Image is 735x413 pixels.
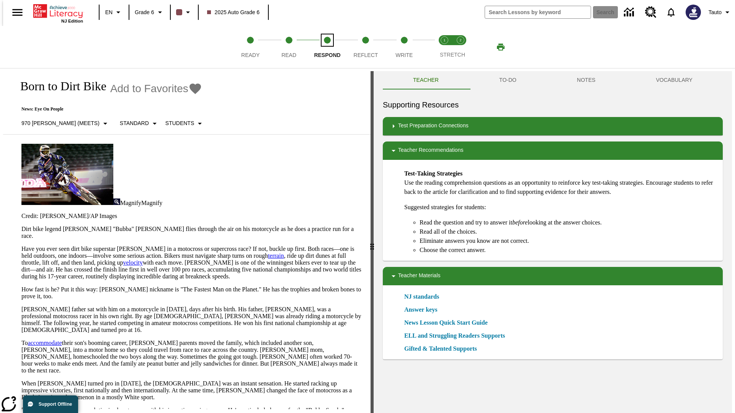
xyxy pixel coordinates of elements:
p: Have you ever seen dirt bike superstar [PERSON_NAME] in a motocross or supercross race? If not, b... [21,246,361,280]
span: EN [105,8,113,16]
input: search field [485,6,591,18]
div: Home [33,3,83,23]
img: Magnify [113,198,120,205]
p: How fast is he? Put it this way: [PERSON_NAME] nickname is "The Fastest Man on the Planet." He ha... [21,286,361,300]
li: Choose the correct answer. [420,246,717,255]
div: Teacher Materials [383,267,723,285]
span: Tauto [709,8,722,16]
a: Resource Center, Will open in new tab [640,2,661,23]
div: Instructional Panel Tabs [383,71,723,89]
a: velocity [123,259,143,266]
p: Test Preparation Connections [398,122,469,131]
a: Gifted & Talented Supports [404,344,482,353]
a: News Lesson Quick Start Guide, Will open in new browser window or tab [404,318,488,327]
img: Avatar [686,5,701,20]
p: 970 [PERSON_NAME] (Meets) [21,119,100,127]
p: Standard [120,119,149,127]
a: Answer keys, Will open in new browser window or tab [404,305,437,314]
a: Notifications [661,2,681,22]
button: Profile/Settings [706,5,735,19]
button: Respond step 3 of 5 [305,26,350,68]
button: TO-DO [469,71,547,89]
button: Reflect step 4 of 5 [343,26,388,68]
span: Read [281,52,296,58]
strong: Test-Taking Strategies [404,170,462,177]
div: Teacher Recommendations [383,141,723,160]
p: [PERSON_NAME] father sat with him on a motorcycle in [DATE], days after his birth. His father, [P... [21,306,361,333]
button: Support Offline [23,395,78,413]
div: activity [374,71,732,413]
p: News: Eye On People [12,106,207,112]
a: Data Center [619,2,640,23]
li: Read all of the choices. [420,227,717,236]
em: before [512,219,528,226]
button: Add to Favorites - Born to Dirt Bike [110,82,202,95]
span: Add to Favorites [110,83,188,95]
a: ELL and Struggling Readers Supports [404,331,510,340]
h6: Supporting Resources [383,99,723,111]
span: Magnify [141,200,162,206]
span: NJ Edition [61,19,83,23]
text: 1 [443,38,445,42]
button: Grade: Grade 6, Select a grade [132,5,168,19]
span: Support Offline [39,402,72,407]
button: Stretch Read step 1 of 2 [433,26,456,68]
p: Students [165,119,194,127]
button: Teacher [383,71,469,89]
div: Press Enter or Spacebar and then press right and left arrow keys to move the slider [371,71,374,413]
span: 2025 Auto Grade 6 [207,8,260,16]
a: accommodate [28,340,62,346]
button: Read step 2 of 5 [266,26,311,68]
li: Eliminate answers you know are not correct. [420,236,717,246]
span: Ready [241,52,260,58]
button: Select Student [162,117,207,130]
p: Dirt bike legend [PERSON_NAME] "Bubba" [PERSON_NAME] flies through the air on his motorcycle as h... [21,226,361,239]
li: Read the question and try to answer it looking at the answer choices. [420,218,717,227]
span: Respond [314,52,340,58]
button: Ready step 1 of 5 [228,26,273,68]
p: Teacher Recommendations [398,146,463,155]
button: Scaffolds, Standard [117,117,162,130]
p: Credit: [PERSON_NAME]/AP Images [21,213,361,220]
button: Open side menu [6,1,29,24]
p: Use the reading comprehension questions as an opportunity to reinforce key test-taking strategies... [404,169,717,197]
button: VOCABULARY [626,71,723,89]
button: Select Lexile, 970 Lexile (Meets) [18,117,113,130]
span: Grade 6 [135,8,154,16]
a: terrain [268,252,284,259]
button: Class color is dark brown. Change class color [173,5,196,19]
p: Teacher Materials [398,272,441,281]
span: Magnify [120,200,141,206]
button: Print [488,40,513,54]
text: 2 [459,38,461,42]
p: Suggested strategies for students: [404,203,717,212]
img: Motocross racer James Stewart flies through the air on his dirt bike. [21,144,113,205]
button: NOTES [547,71,626,89]
h1: Born to Dirt Bike [12,79,106,93]
span: Write [395,52,413,58]
button: Select a new avatar [681,2,706,22]
button: Stretch Respond step 2 of 2 [449,26,472,68]
div: reading [3,71,371,409]
p: When [PERSON_NAME] turned pro in [DATE], the [DEMOGRAPHIC_DATA] was an instant sensation. He star... [21,380,361,401]
button: Write step 5 of 5 [382,26,426,68]
p: To their son's booming career, [PERSON_NAME] parents moved the family, which included another son... [21,340,361,374]
button: Language: EN, Select a language [102,5,126,19]
a: NJ standards [404,292,444,301]
div: Test Preparation Connections [383,117,723,135]
span: STRETCH [440,52,465,58]
span: Reflect [354,52,378,58]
